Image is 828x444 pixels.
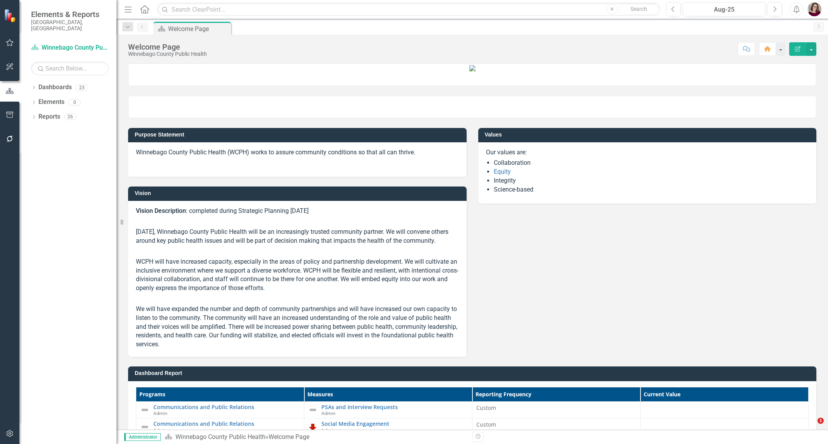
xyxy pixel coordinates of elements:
[153,427,167,433] span: Admin
[76,84,88,91] div: 23
[157,3,660,16] input: Search ClearPoint...
[136,228,448,244] span: [DATE], Winnebago County Public Health will be an increasingly trusted community partner. We will...
[38,83,72,92] a: Dashboards
[175,433,266,441] a: Winnebago County Public Health
[485,132,813,138] h3: Values
[124,433,161,441] span: Administrator
[476,404,636,412] div: Custom
[802,418,820,436] iframe: Intercom live chat
[136,401,304,418] td: Double-Click to Edit Right Click for Context Menu
[686,5,763,14] div: Aug-25
[140,422,149,432] img: Not Defined
[165,433,467,442] div: »
[683,2,766,16] button: Aug-25
[620,4,658,15] button: Search
[304,401,472,418] td: Double-Click to Edit Right Click for Context Menu
[494,168,511,175] a: Equity
[135,132,463,138] h3: Purpose Statement
[136,418,304,435] td: Double-Click to Edit Right Click for Context Menu
[38,112,60,121] a: Reports
[476,421,636,428] div: Custom
[128,43,207,51] div: Welcome Page
[31,19,109,32] small: [GEOGRAPHIC_DATA], [GEOGRAPHIC_DATA]
[168,24,229,34] div: Welcome Page
[486,148,809,157] p: Our values are:
[136,258,458,292] span: WCPH will have increased capacity, especially in the areas of policy and partnership development....
[321,404,468,410] a: PSAs and Interview Requests
[818,418,824,424] span: 1
[136,207,186,214] strong: Vision Description
[140,405,149,415] img: Not Defined
[64,114,76,120] div: 26
[494,176,809,185] li: Integrity
[31,62,109,75] input: Search Below...
[31,43,109,52] a: Winnebago County Public Health
[135,370,812,376] h3: Dashboard Report
[304,418,472,435] td: Double-Click to Edit Right Click for Context Menu
[136,305,457,348] span: We will have expanded the number and depth of community partnerships and will have increased our ...
[128,51,207,57] div: Winnebago County Public Health
[38,98,64,107] a: Elements
[135,190,463,196] h3: Vision
[469,65,476,71] img: WCPH%20v2.jpg
[494,185,809,194] li: Science-based
[321,410,335,416] span: Admin
[472,401,641,418] td: Double-Click to Edit
[31,10,109,19] span: Elements & Reports
[308,422,318,432] img: Below Plan
[807,2,821,16] img: Sarahjean Schluechtermann
[153,404,300,410] a: Communications and Public Relations
[269,433,309,441] div: Welcome Page
[308,405,318,415] img: Not Defined
[630,6,647,12] span: Search
[153,410,167,416] span: Admin
[4,9,17,22] img: ClearPoint Strategy
[472,418,641,435] td: Double-Click to Edit
[321,427,335,433] span: Admin
[494,159,809,168] li: Collaboration
[321,421,468,427] a: Social Media Engagement
[136,148,459,159] p: Winnebago County Public Health (WCPH) works to assure community conditions so that all can thrive.
[136,207,459,217] p: : completed during Strategic Planning [DATE]
[153,421,300,427] a: Communications and Public Relations
[68,99,81,105] div: 0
